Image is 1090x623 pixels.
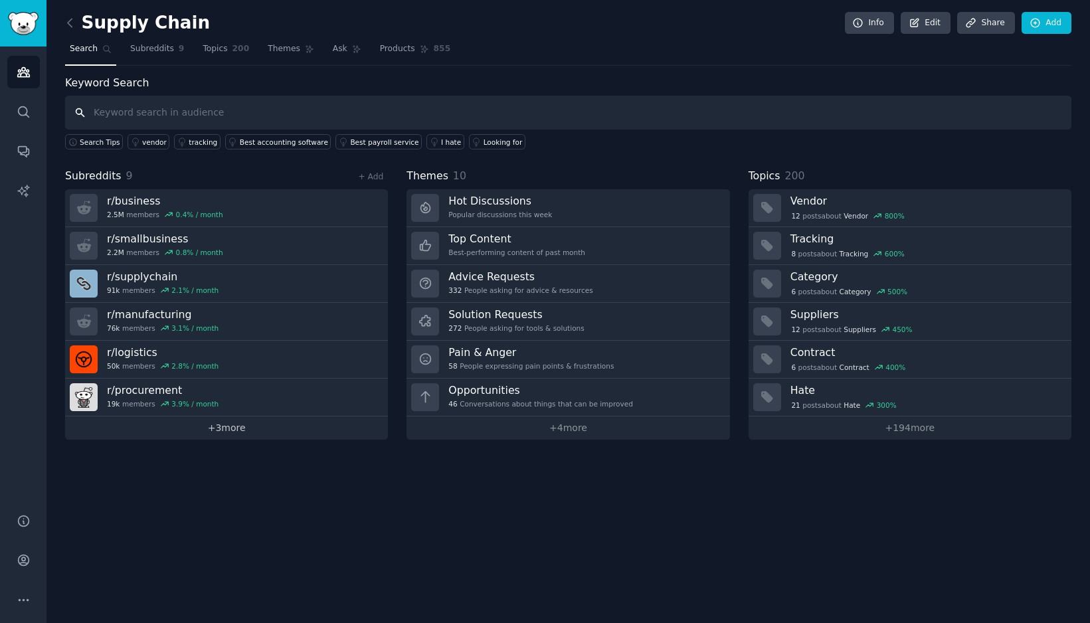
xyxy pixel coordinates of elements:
span: 46 [448,399,457,408]
div: Best payroll service [350,137,418,147]
span: 50k [107,361,120,371]
a: Contract6postsaboutContract400% [749,341,1071,379]
span: 2.2M [107,248,124,257]
a: r/business2.5Mmembers0.4% / month [65,189,388,227]
div: 3.9 % / month [171,399,219,408]
div: post s about [790,361,907,373]
a: Edit [901,12,951,35]
div: members [107,248,223,257]
div: 800 % [885,211,905,221]
a: r/procurement19kmembers3.9% / month [65,379,388,416]
h3: r/ procurement [107,383,219,397]
a: Products855 [375,39,455,66]
h2: Supply Chain [65,13,210,34]
span: 9 [126,169,133,182]
div: 2.1 % / month [171,286,219,295]
span: Topics [749,168,780,185]
a: Category6postsaboutCategory500% [749,265,1071,303]
span: Tracking [840,249,869,258]
div: members [107,286,219,295]
a: r/manufacturing76kmembers3.1% / month [65,303,388,341]
a: + Add [358,172,383,181]
a: Solution Requests272People asking for tools & solutions [407,303,729,341]
h3: r/ smallbusiness [107,232,223,246]
a: Add [1022,12,1071,35]
a: tracking [174,134,220,149]
a: Suppliers12postsaboutSuppliers450% [749,303,1071,341]
span: Topics [203,43,227,55]
span: 8 [791,249,796,258]
div: members [107,210,223,219]
a: +3more [65,416,388,440]
h3: Solution Requests [448,308,584,321]
span: 6 [791,287,796,296]
div: People asking for advice & resources [448,286,592,295]
a: Themes [263,39,319,66]
a: vendor [128,134,169,149]
div: 2.8 % / month [171,361,219,371]
a: Hot DiscussionsPopular discussions this week [407,189,729,227]
h3: r/ logistics [107,345,219,359]
span: 12 [791,211,800,221]
span: 332 [448,286,462,295]
span: 272 [448,323,462,333]
div: Conversations about things that can be improved [448,399,633,408]
div: 500 % [887,287,907,296]
div: 0.4 % / month [176,210,223,219]
span: Subreddits [130,43,174,55]
span: Category [840,287,871,296]
a: r/smallbusiness2.2Mmembers0.8% / month [65,227,388,265]
div: members [107,399,219,408]
span: Suppliers [844,325,876,334]
span: Search Tips [80,137,120,147]
h3: r/ manufacturing [107,308,219,321]
a: Opportunities46Conversations about things that can be improved [407,379,729,416]
div: 400 % [885,363,905,372]
span: 19k [107,399,120,408]
a: Best accounting software [225,134,331,149]
a: Advice Requests332People asking for advice & resources [407,265,729,303]
div: People asking for tools & solutions [448,323,584,333]
span: 855 [434,43,451,55]
h3: Vendor [790,194,1062,208]
div: 300 % [877,400,897,410]
a: Tracking8postsaboutTracking600% [749,227,1071,265]
h3: Contract [790,345,1062,359]
div: Best-performing content of past month [448,248,585,257]
span: Subreddits [65,168,122,185]
a: Best payroll service [335,134,422,149]
div: Best accounting software [240,137,328,147]
h3: Hate [790,383,1062,397]
a: I hate [426,134,464,149]
a: Info [845,12,894,35]
h3: r/ supplychain [107,270,219,284]
span: 91k [107,286,120,295]
div: post s about [790,399,898,411]
h3: Top Content [448,232,585,246]
span: 6 [791,363,796,372]
div: vendor [142,137,167,147]
div: members [107,361,219,371]
a: r/supplychain91kmembers2.1% / month [65,265,388,303]
img: GummySearch logo [8,12,39,35]
h3: r/ business [107,194,223,208]
a: Pain & Anger58People expressing pain points & frustrations [407,341,729,379]
img: logistics [70,345,98,373]
div: Popular discussions this week [448,210,552,219]
h3: Category [790,270,1062,284]
span: Themes [407,168,448,185]
h3: Tracking [790,232,1062,246]
a: Topics200 [198,39,254,66]
div: post s about [790,248,906,260]
div: post s about [790,323,914,335]
span: Search [70,43,98,55]
span: 21 [791,400,800,410]
span: 200 [232,43,250,55]
span: Themes [268,43,300,55]
h3: Hot Discussions [448,194,552,208]
span: Products [380,43,415,55]
span: Ask [333,43,347,55]
div: 600 % [885,249,905,258]
span: 76k [107,323,120,333]
div: Looking for [484,137,523,147]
